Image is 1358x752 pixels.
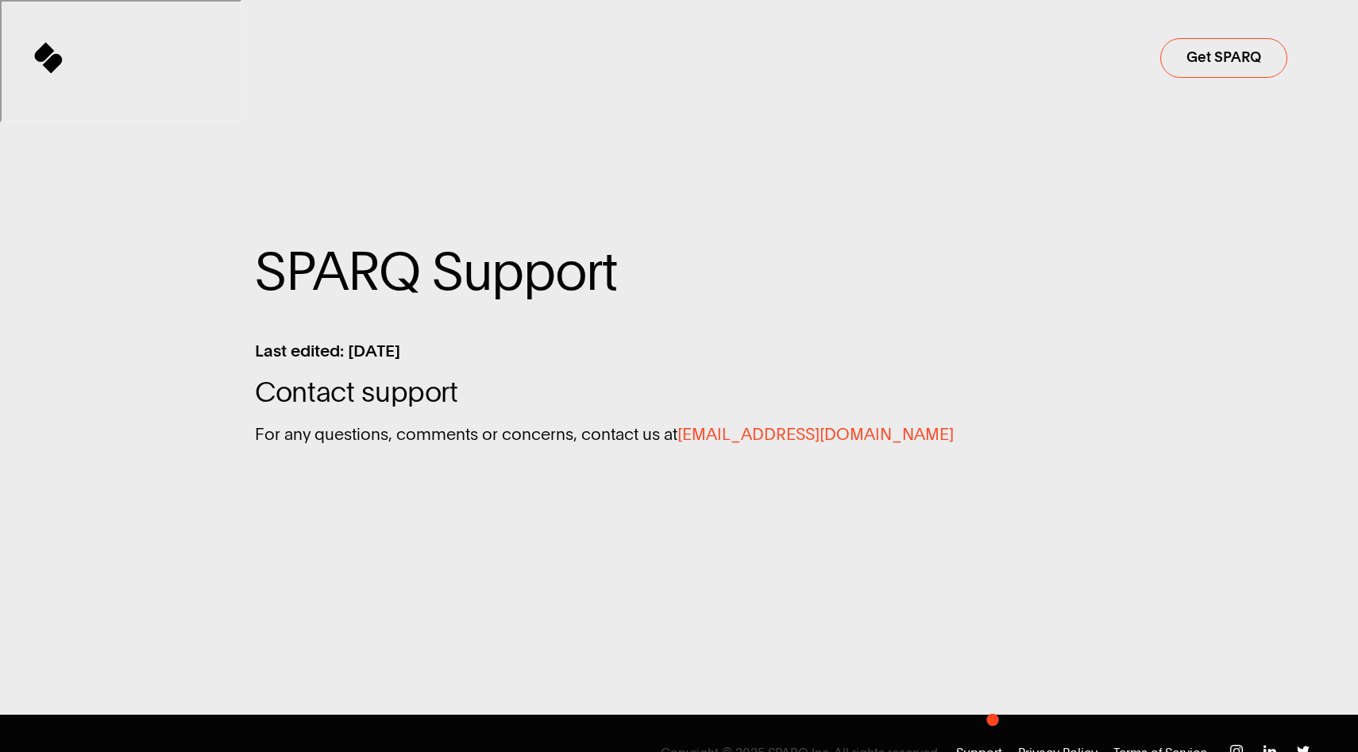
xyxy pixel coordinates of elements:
[255,378,1103,407] span: Contact support
[1160,38,1287,78] button: Sign up to the SPARQ waiting list
[255,423,1103,446] p: For any questions, comments or concerns, contact us at
[255,378,458,407] span: Contact support
[677,423,954,446] a: [EMAIL_ADDRESS][DOMAIN_NAME]
[255,244,617,299] span: SPARQ Support
[255,244,1040,299] span: SPARQ Support
[255,342,1103,360] span: Last edited: 8 Mar 2025
[1186,50,1261,65] span: Get SPARQ
[255,342,400,360] span: Last edited: [DATE]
